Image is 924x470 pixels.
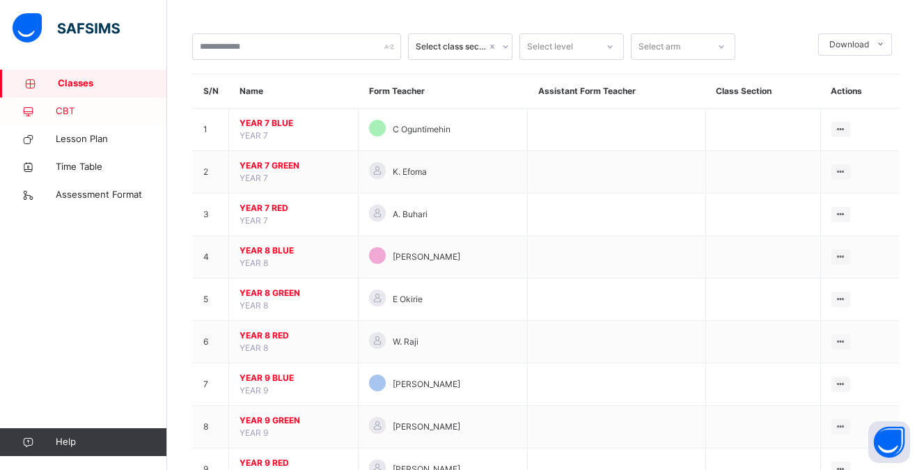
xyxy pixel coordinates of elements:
[56,104,167,118] span: CBT
[393,336,418,348] span: W. Raji
[393,421,460,433] span: [PERSON_NAME]
[229,75,359,109] th: Name
[193,406,229,448] td: 8
[240,173,268,183] span: YEAR 7
[359,75,528,109] th: Form Teacher
[393,293,423,306] span: E Okirie
[240,215,268,226] span: YEAR 7
[393,166,427,178] span: K. Efoma
[240,258,268,268] span: YEAR 8
[240,385,268,395] span: YEAR 9
[56,160,167,174] span: Time Table
[240,414,347,427] span: YEAR 9 GREEN
[240,159,347,172] span: YEAR 7 GREEN
[193,109,229,151] td: 1
[193,236,229,279] td: 4
[416,40,487,53] div: Select class section
[193,151,229,194] td: 2
[193,279,229,321] td: 5
[240,428,268,438] span: YEAR 9
[868,421,910,463] button: Open asap
[193,75,229,109] th: S/N
[240,457,347,469] span: YEAR 9 RED
[240,117,347,130] span: YEAR 7 BLUE
[240,372,347,384] span: YEAR 9 BLUE
[240,329,347,342] span: YEAR 8 RED
[56,188,167,202] span: Assessment Format
[56,435,166,449] span: Help
[527,33,573,60] div: Select level
[393,123,451,136] span: C Oguntimehin
[193,321,229,363] td: 6
[820,75,899,109] th: Actions
[528,75,705,109] th: Assistant Form Teacher
[393,208,428,221] span: A. Buhari
[829,38,869,51] span: Download
[240,343,268,353] span: YEAR 8
[193,363,229,406] td: 7
[56,132,167,146] span: Lesson Plan
[240,130,268,141] span: YEAR 7
[240,202,347,214] span: YEAR 7 RED
[240,244,347,257] span: YEAR 8 BLUE
[639,33,680,60] div: Select arm
[58,77,167,91] span: Classes
[705,75,820,109] th: Class Section
[193,194,229,236] td: 3
[240,287,347,299] span: YEAR 8 GREEN
[393,251,460,263] span: [PERSON_NAME]
[13,13,120,42] img: safsims
[393,378,460,391] span: [PERSON_NAME]
[240,300,268,311] span: YEAR 8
